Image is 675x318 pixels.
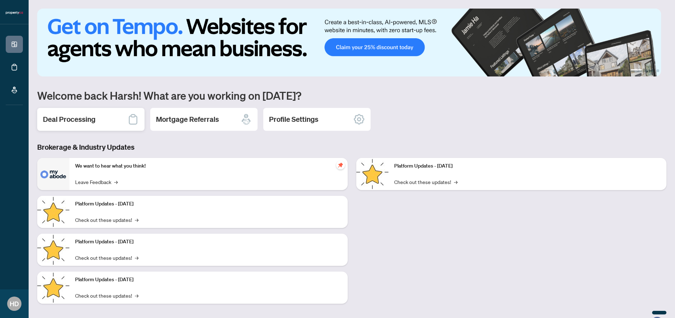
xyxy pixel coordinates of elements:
img: We want to hear what you think! [37,158,69,190]
h2: Mortgage Referrals [156,114,219,124]
h2: Deal Processing [43,114,96,124]
p: Platform Updates - [DATE] [75,238,342,246]
button: Open asap [646,293,668,314]
span: → [114,178,118,186]
img: Platform Updates - June 23, 2025 [356,158,388,190]
a: Check out these updates!→ [394,178,458,186]
button: 4 [656,69,659,72]
p: Platform Updates - [DATE] [394,162,661,170]
button: 3 [651,69,654,72]
span: → [135,254,138,262]
p: Platform Updates - [DATE] [75,276,342,284]
span: pushpin [336,161,345,169]
img: Slide 0 [37,9,661,76]
img: Platform Updates - September 16, 2025 [37,196,69,228]
span: HD [10,299,19,309]
span: → [135,216,138,224]
a: Check out these updates!→ [75,292,138,299]
h1: Welcome back Harsh! What are you working on [DATE]? [37,89,666,102]
button: 2 [645,69,648,72]
span: → [135,292,138,299]
button: 1 [631,69,642,72]
a: Check out these updates!→ [75,216,138,224]
span: → [454,178,458,186]
img: Platform Updates - July 8, 2025 [37,272,69,304]
h2: Profile Settings [269,114,318,124]
img: logo [6,11,23,15]
img: Platform Updates - July 21, 2025 [37,234,69,266]
a: Leave Feedback→ [75,178,118,186]
p: Platform Updates - [DATE] [75,200,342,208]
h3: Brokerage & Industry Updates [37,142,666,152]
p: We want to hear what you think! [75,162,342,170]
a: Check out these updates!→ [75,254,138,262]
